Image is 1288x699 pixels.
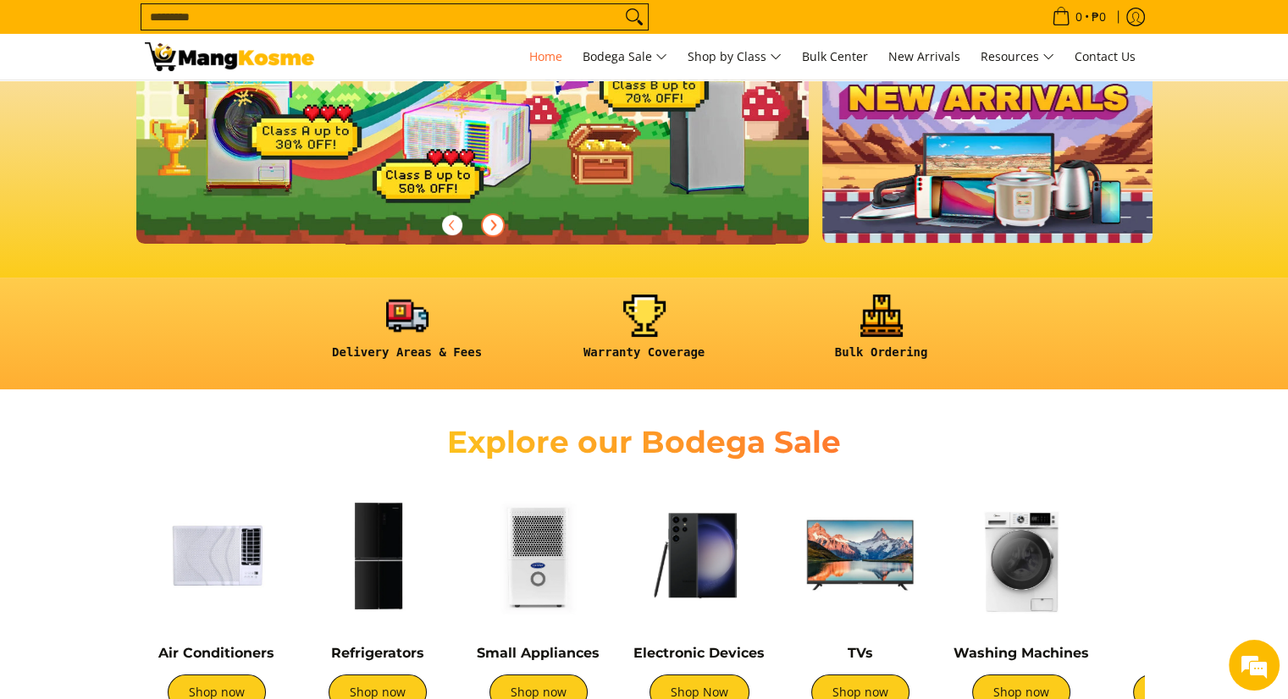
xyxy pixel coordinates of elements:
[688,47,782,68] span: Shop by Class
[529,48,562,64] span: Home
[793,34,876,80] a: Bulk Center
[972,34,1063,80] a: Resources
[848,645,873,661] a: TVs
[954,645,1089,661] a: Washing Machines
[145,42,314,71] img: Mang Kosme: Your Home Appliances Warehouse Sale Partner!
[633,645,765,661] a: Electronic Devices
[627,483,771,627] img: Electronic Devices
[474,206,511,244] button: Next
[888,48,960,64] span: New Arrivals
[788,483,932,627] img: TVs
[583,47,667,68] span: Bodega Sale
[331,34,1144,80] nav: Main Menu
[981,47,1054,68] span: Resources
[467,483,611,627] img: Small Appliances
[621,4,648,30] button: Search
[145,483,289,627] img: Air Conditioners
[158,645,274,661] a: Air Conditioners
[679,34,790,80] a: Shop by Class
[574,34,676,80] a: Bodega Sale
[880,34,969,80] a: New Arrivals
[1047,8,1111,26] span: •
[521,34,571,80] a: Home
[949,483,1093,627] img: Washing Machines
[1075,48,1136,64] span: Contact Us
[771,294,992,373] a: <h6><strong>Bulk Ordering</strong></h6>
[534,294,755,373] a: <h6><strong>Warranty Coverage</strong></h6>
[297,294,517,373] a: <h6><strong>Delivery Areas & Fees</strong></h6>
[331,645,424,661] a: Refrigerators
[1110,483,1254,627] img: Cookers
[1073,11,1085,23] span: 0
[399,423,890,461] h2: Explore our Bodega Sale
[477,645,600,661] a: Small Appliances
[1089,11,1108,23] span: ₱0
[434,206,471,244] button: Previous
[306,483,450,627] img: Refrigerators
[1066,34,1144,80] a: Contact Us
[802,48,868,64] span: Bulk Center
